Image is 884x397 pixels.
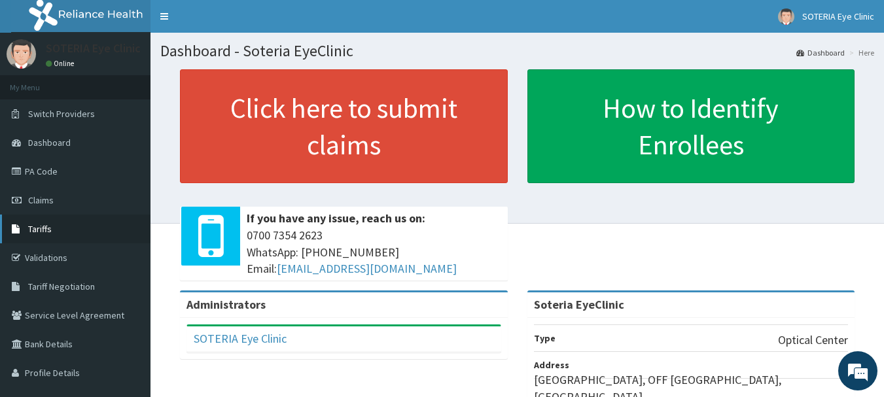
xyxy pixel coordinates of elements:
[28,108,95,120] span: Switch Providers
[28,194,54,206] span: Claims
[534,359,569,371] b: Address
[534,332,556,344] b: Type
[534,297,624,312] strong: Soteria EyeClinic
[277,261,457,276] a: [EMAIL_ADDRESS][DOMAIN_NAME]
[28,223,52,235] span: Tariffs
[527,69,855,183] a: How to Identify Enrollees
[160,43,874,60] h1: Dashboard - Soteria EyeClinic
[247,227,501,277] span: 0700 7354 2623 WhatsApp: [PHONE_NUMBER] Email:
[46,59,77,68] a: Online
[778,332,848,349] p: Optical Center
[28,137,71,148] span: Dashboard
[180,69,508,183] a: Click here to submit claims
[194,331,287,346] a: SOTERIA Eye Clinic
[186,297,266,312] b: Administrators
[247,211,425,226] b: If you have any issue, reach us on:
[846,47,874,58] li: Here
[46,43,141,54] p: SOTERIA Eye Clinic
[796,47,845,58] a: Dashboard
[802,10,874,22] span: SOTERIA Eye Clinic
[7,39,36,69] img: User Image
[28,281,95,292] span: Tariff Negotiation
[778,9,794,25] img: User Image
